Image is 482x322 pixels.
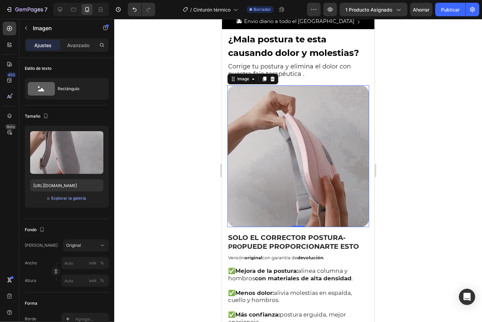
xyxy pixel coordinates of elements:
span: Versión con garantía de . [6,236,102,241]
strong: ¿Mala postura te esta causando dolor y molestias? [6,15,137,39]
strong: PRO [6,224,20,232]
font: o [47,196,49,201]
font: Rectángulo [58,86,79,91]
font: Borrador [254,7,271,12]
font: píxeles [86,278,99,283]
font: Original [66,243,81,248]
div: Abrir Intercom Messenger [459,289,475,305]
span: Corrige tu postura y elimina el dolor con nuestra faja terapéutica . [6,44,129,59]
font: 7 [44,6,47,13]
font: Cinturón térmico [193,7,230,13]
span: ✅ alivia molestias en espalda, cuello y hombros. [6,270,130,285]
span: ✅ postura erguida, mejor apariencia. [6,292,124,306]
font: Agregar... [75,317,94,322]
strong: original [22,236,40,241]
font: Imagen [33,25,52,32]
input: https://ejemplo.com/imagen.jpg [30,179,103,192]
button: píxeles [98,277,106,285]
input: píxeles% [61,257,109,269]
span: ✅ alinea columna y hombros . [6,248,131,263]
font: Fondo [25,227,37,232]
div: Deshacer/Rehacer [128,3,155,16]
font: Avanzado [67,42,89,48]
strong: Más confianza: [13,292,58,299]
button: 7 [3,3,51,16]
font: Explorar la galería [51,196,86,201]
button: Original [63,239,109,251]
button: % [88,277,97,285]
img: gempages_569380253416293246-d9784a4a-ffe5-4352-bd95-943c8fc9b8fb.png [5,66,147,208]
font: Beta [7,124,15,129]
font: % [100,278,104,283]
button: Publicar [435,3,465,16]
font: % [100,260,104,265]
div: Image [14,57,28,63]
p: Imagen [33,24,91,32]
font: Tamaño [25,114,40,119]
font: Ajustes [35,42,52,48]
button: % [88,259,97,267]
font: / [190,7,192,13]
iframe: Área de diseño [222,19,375,322]
font: Ancho [25,260,37,265]
font: Altura [25,278,36,283]
strong: con materiales de alta densidad [33,256,129,263]
button: Explorar la galería [51,195,86,202]
font: píxeles [86,260,99,265]
img: imagen de vista previa [30,131,103,174]
button: 1 producto asignado [340,3,407,16]
font: 1 producto asignado [345,7,392,13]
font: Publicar [441,7,460,13]
strong: Mejora de la postura: [13,248,76,255]
font: [PERSON_NAME] [25,243,58,248]
strong: SOLO EL CORRECTOR POSTURA- [6,215,124,223]
strong: PUEDE PROPORCIONARTE ESTO [20,223,137,232]
button: Ahorrar [410,3,433,16]
strong: devolución [75,236,101,241]
input: píxeles% [61,275,109,287]
font: 450 [8,73,15,77]
font: Forma [25,301,37,306]
font: Borde [25,316,36,321]
font: Estilo de texto [25,66,52,71]
strong: Menos dolor: [13,270,52,277]
button: píxeles [98,259,106,267]
font: Ahorrar [413,7,430,13]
